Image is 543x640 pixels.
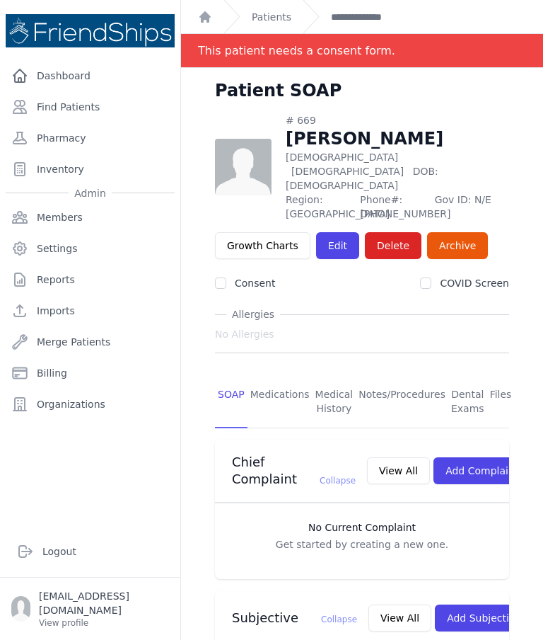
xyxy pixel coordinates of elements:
[252,10,291,24] a: Patients
[356,376,448,428] a: Notes/Procedures
[215,327,274,341] span: No Allergies
[229,520,495,535] h3: No Current Complaint
[435,193,509,221] span: Gov ID: N/E
[435,605,533,632] button: Add Subjective
[6,93,175,121] a: Find Patients
[6,124,175,152] a: Pharmacy
[286,193,351,221] span: Region: [GEOGRAPHIC_DATA]
[286,150,509,193] p: [DEMOGRAPHIC_DATA]
[6,390,175,418] a: Organizations
[69,186,112,200] span: Admin
[487,376,515,428] a: Files
[440,278,509,289] label: COVID Screen
[291,166,404,177] span: [DEMOGRAPHIC_DATA]
[6,359,175,387] a: Billing
[181,34,543,68] div: Notification
[229,537,495,552] p: Get started by creating a new one.
[427,232,488,259] a: Archive
[226,307,280,321] span: Allergies
[286,113,509,127] div: # 669
[39,589,169,617] p: [EMAIL_ADDRESS][DOMAIN_NAME]
[321,615,357,624] span: Collapse
[215,376,247,428] a: SOAP
[6,328,175,356] a: Merge Patients
[6,265,175,294] a: Reports
[286,127,509,150] h1: [PERSON_NAME]
[198,34,395,67] div: This patient needs a consent form.
[11,589,169,629] a: [EMAIL_ADDRESS][DOMAIN_NAME] View profile
[6,297,175,325] a: Imports
[316,232,359,259] a: Edit
[367,457,430,484] button: View All
[365,232,421,259] button: Delete
[235,278,275,289] label: Consent
[313,376,356,428] a: Medical History
[215,376,509,428] nav: Tabs
[215,232,310,259] a: Growth Charts
[11,537,169,566] a: Logout
[232,454,356,488] h3: Chief Complaint
[6,14,175,47] img: Medical Missions EMR
[448,376,487,428] a: Dental Exams
[215,139,271,195] img: person-242608b1a05df3501eefc295dc1bc67a.jpg
[247,376,313,428] a: Medications
[6,203,175,232] a: Members
[433,457,530,484] button: Add Complaint
[6,62,175,90] a: Dashboard
[215,79,341,102] h1: Patient SOAP
[368,605,431,632] button: View All
[360,193,426,221] span: Phone#: [PHONE_NUMBER]
[39,617,169,629] p: View profile
[6,234,175,263] a: Settings
[320,476,356,486] span: Collapse
[232,610,357,627] h3: Subjective
[6,155,175,183] a: Inventory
